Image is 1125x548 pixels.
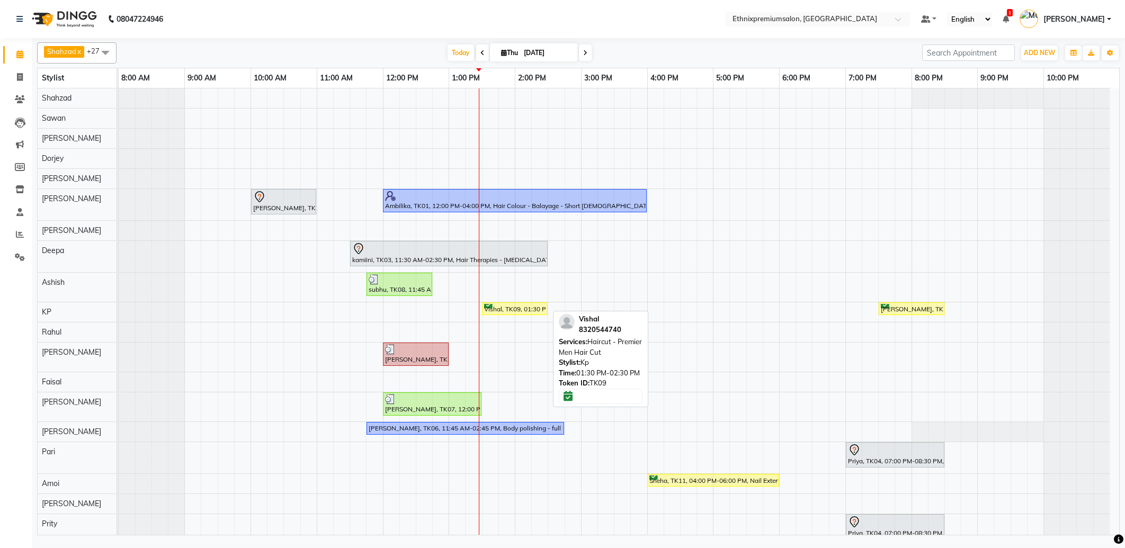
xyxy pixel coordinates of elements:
span: +27 [87,47,108,55]
div: Ambilika, TK01, 12:00 PM-04:00 PM, Hair Colour - Balayage - Short [DEMOGRAPHIC_DATA] [384,191,646,211]
b: 08047224946 [117,4,163,34]
span: Shahzad [42,93,72,103]
span: Sawan [42,113,66,123]
a: 1:00 PM [449,70,483,86]
span: [PERSON_NAME] [42,427,101,436]
span: Rahul [42,327,61,337]
img: logo [27,4,100,34]
div: [PERSON_NAME], TK07, 12:00 PM-01:00 PM, Haircut - Premier Men Hair Cut [384,344,448,364]
div: 01:30 PM-02:30 PM [559,368,642,379]
div: [PERSON_NAME], TK02, 07:30 PM-08:30 PM, Haircut - Premier Men Hair Cut [880,304,943,314]
span: Faisal [42,377,61,387]
a: 6:00 PM [780,70,813,86]
span: Ashish [42,277,65,287]
span: Shahzad [47,47,76,56]
span: 1 [1007,9,1013,16]
a: 4:00 PM [648,70,681,86]
span: Prity [42,519,57,528]
a: 11:00 AM [317,70,355,86]
span: KP [42,307,51,317]
span: [PERSON_NAME] [42,347,101,357]
img: profile [559,314,575,330]
span: [PERSON_NAME] [42,133,101,143]
span: Thu [498,49,521,57]
span: Deepa [42,246,64,255]
a: 10:00 AM [251,70,289,86]
div: subhu, TK08, 11:45 AM-12:45 PM, Haircut - Premier Men Hair Cut [368,274,431,294]
a: 1 [1003,14,1009,24]
span: Amoi [42,479,59,488]
span: Haircut - Premier Men Hair Cut [559,337,642,356]
a: 9:00 AM [185,70,219,86]
div: TK09 [559,378,642,389]
a: x [76,47,81,56]
span: Token ID: [559,379,590,387]
span: Dorjey [42,154,64,163]
div: Priya, TK04, 07:00 PM-08:30 PM, Retuals - Power C Range(Unisex) [847,516,943,538]
button: ADD NEW [1021,46,1058,60]
a: 2:00 PM [515,70,549,86]
span: Stylist [42,73,64,83]
a: 7:00 PM [846,70,879,86]
div: [PERSON_NAME], TK07, 12:00 PM-01:30 PM, Haircut - Premier Men Hair Cut ,Haircut - [PERSON_NAME] Trim [384,394,480,414]
a: 8:00 AM [119,70,153,86]
span: [PERSON_NAME] [42,194,101,203]
div: 8320544740 [579,325,621,335]
a: 8:00 PM [912,70,945,86]
img: MUSTHAFA [1020,10,1038,28]
div: Vishal, TK09, 01:30 PM-02:30 PM, Haircut - Premier Men Hair Cut [483,304,547,314]
div: [PERSON_NAME], TK06, 11:45 AM-02:45 PM, Body polishing - full body [368,424,563,433]
span: Pari [42,447,55,456]
span: [PERSON_NAME] [42,174,101,183]
span: [PERSON_NAME] [42,499,101,508]
a: 9:00 PM [978,70,1011,86]
div: [PERSON_NAME], TK05, 10:00 AM-11:00 AM, Hair spa With Cavier + Booster Medium Women [252,191,315,213]
span: Today [448,44,474,61]
a: 12:00 PM [383,70,421,86]
span: [PERSON_NAME] [1043,14,1105,25]
input: Search Appointment [922,44,1015,61]
span: Vishal [579,315,599,323]
span: Stylist: [559,358,581,366]
span: ADD NEW [1024,49,1055,57]
span: Time: [559,369,576,377]
div: Sneha, TK11, 04:00 PM-06:00 PM, Nail Extension - Extension with Gel polish [648,475,778,486]
a: 10:00 PM [1044,70,1082,86]
span: [PERSON_NAME] [42,226,101,235]
div: Priya, TK04, 07:00 PM-08:30 PM, Retuals - Power C Range(Unisex) [847,444,943,466]
a: 5:00 PM [713,70,747,86]
span: [PERSON_NAME] [42,397,101,407]
div: Kp [559,357,642,368]
span: Services: [559,337,587,346]
a: 3:00 PM [582,70,615,86]
input: 2025-09-04 [521,45,574,61]
div: kamiini, TK03, 11:30 AM-02:30 PM, Hair Therapies - [MEDICAL_DATA] Treatment Women [351,242,547,265]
